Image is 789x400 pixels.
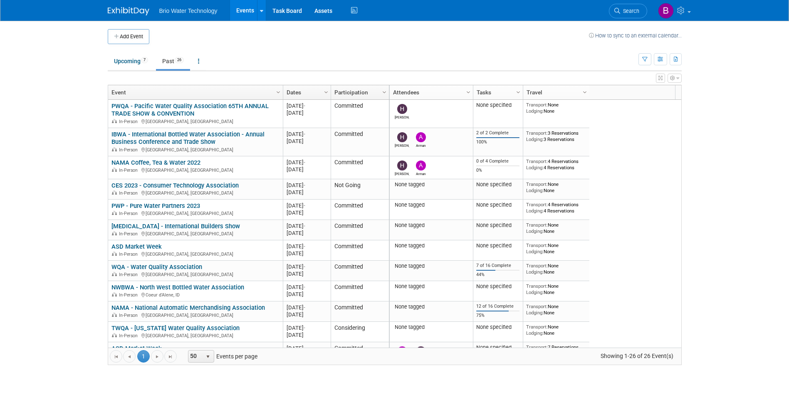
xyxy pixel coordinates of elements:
span: Column Settings [465,89,472,96]
div: [DATE] [287,243,327,250]
div: None tagged [393,304,470,310]
div: None tagged [393,283,470,290]
div: 100% [476,139,519,145]
div: None None [526,283,586,295]
td: Committed [331,281,389,301]
span: Lodging: [526,249,544,254]
div: [DATE] [287,270,327,277]
span: Lodging: [526,136,544,142]
div: None specified [476,102,519,109]
a: Go to the previous page [123,350,136,363]
a: Go to the last page [164,350,177,363]
td: Committed [331,261,389,281]
span: Transport: [526,102,548,108]
div: [GEOGRAPHIC_DATA], [GEOGRAPHIC_DATA] [111,311,279,319]
span: - [304,131,305,137]
div: [DATE] [287,284,327,291]
div: None tagged [393,324,470,331]
div: [DATE] [287,230,327,237]
td: Committed [331,200,389,220]
a: Tasks [477,85,517,99]
img: In-Person Event [112,119,117,123]
div: 2 of 2 Complete [476,130,519,136]
td: Committed [331,342,389,365]
img: In-Person Event [112,313,117,317]
a: Go to the next page [151,350,163,363]
a: Upcoming7 [108,53,154,69]
span: In-Person [119,190,140,196]
span: Column Settings [581,89,588,96]
span: In-Person [119,119,140,124]
td: Considering [331,322,389,342]
div: Harry Mesak [395,142,409,148]
span: Showing 1-26 of 26 Event(s) [593,350,681,362]
div: Harry Mesak [395,114,409,119]
span: In-Person [119,272,140,277]
a: Column Settings [580,85,589,98]
img: In-Person Event [112,211,117,215]
span: Transport: [526,181,548,187]
span: Lodging: [526,208,544,214]
span: - [304,182,305,188]
div: [DATE] [287,209,327,216]
span: Transport: [526,283,548,289]
td: Committed [331,128,389,156]
div: [DATE] [287,202,327,209]
a: ASD Market Week [111,243,162,250]
img: In-Person Event [112,252,117,256]
div: [DATE] [287,189,327,196]
div: [DATE] [287,291,327,298]
div: [DATE] [287,263,327,270]
span: Go to the next page [154,353,161,360]
a: ASD Market Week [111,345,162,352]
div: 3 Reservations 3 Reservations [526,130,586,142]
span: Column Settings [275,89,282,96]
a: Column Settings [322,85,331,98]
span: - [304,304,305,311]
span: Transport: [526,158,548,164]
a: Column Settings [380,85,389,98]
span: In-Person [119,231,140,237]
img: Arman Melkonian [416,132,426,142]
div: [DATE] [287,182,327,189]
div: Coeur d'Alene, ID [111,291,279,298]
div: None specified [476,181,519,188]
img: Brandye Gahagan [658,3,674,19]
span: - [304,223,305,229]
td: Committed [331,301,389,322]
span: - [304,243,305,249]
a: Go to the first page [110,350,122,363]
a: NWBWA - North West Bottled Water Association [111,284,244,291]
img: Harry Mesak [397,104,407,114]
span: Events per page [177,350,266,363]
div: 7 Reservations 4 Reservations [526,344,586,356]
div: 75% [476,313,519,319]
img: In-Person Event [112,190,117,195]
div: [DATE] [287,131,327,138]
div: Arman Melkonian [413,142,428,148]
span: Transport: [526,242,548,248]
span: Column Settings [323,89,329,96]
div: None tagged [393,242,470,249]
span: Search [620,8,639,14]
a: Column Settings [274,85,283,98]
span: In-Person [119,313,140,318]
span: Lodging: [526,188,544,193]
span: Go to the previous page [126,353,133,360]
img: Arman Melkonian [397,346,407,356]
a: PWP - Pure Water Partners 2023 [111,202,200,210]
a: Attendees [393,85,467,99]
div: [DATE] [287,304,327,311]
div: [DATE] [287,324,327,331]
a: [MEDICAL_DATA] - International Builders Show [111,222,240,230]
span: Transport: [526,344,548,350]
span: In-Person [119,168,140,173]
a: Dates [287,85,325,99]
span: Lodging: [526,228,544,234]
span: Transport: [526,263,548,269]
span: Lodging: [526,165,544,170]
span: - [304,284,305,290]
div: [DATE] [287,222,327,230]
td: Committed [331,240,389,261]
div: [GEOGRAPHIC_DATA], [GEOGRAPHIC_DATA] [111,166,279,173]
